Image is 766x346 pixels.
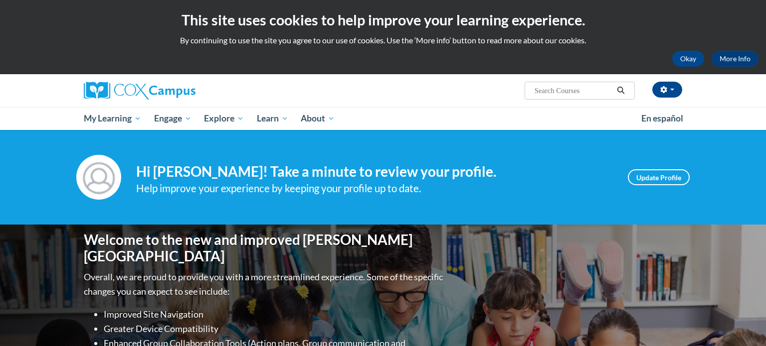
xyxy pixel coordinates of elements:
div: Main menu [69,107,697,130]
a: Update Profile [628,169,690,185]
span: Learn [257,113,288,124]
a: My Learning [77,107,148,130]
a: Engage [148,107,198,130]
li: Improved Site Navigation [104,307,445,322]
div: Help improve your experience by keeping your profile up to date. [136,180,613,197]
h2: This site uses cookies to help improve your learning experience. [7,10,759,30]
h1: Welcome to the new and improved [PERSON_NAME][GEOGRAPHIC_DATA] [84,231,445,265]
a: Cox Campus [84,82,273,100]
span: My Learning [84,113,141,124]
a: Explore [197,107,250,130]
a: En español [635,108,690,129]
span: Engage [154,113,191,124]
a: About [295,107,342,130]
button: Account Settings [652,82,682,98]
li: Greater Device Compatibility [104,322,445,336]
p: Overall, we are proud to provide you with a more streamlined experience. Some of the specific cha... [84,270,445,299]
span: About [301,113,335,124]
p: By continuing to use the site you agree to our use of cookies. Use the ‘More info’ button to read... [7,35,759,46]
a: Learn [250,107,295,130]
h4: Hi [PERSON_NAME]! Take a minute to review your profile. [136,163,613,180]
img: Cox Campus [84,82,195,100]
iframe: Button to launch messaging window [726,306,758,338]
a: More Info [712,51,759,67]
span: En español [641,113,683,123]
button: Okay [672,51,704,67]
img: Profile Image [76,155,121,200]
span: Explore [204,113,244,124]
button: Search [613,85,628,97]
input: Search Courses [534,85,613,97]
